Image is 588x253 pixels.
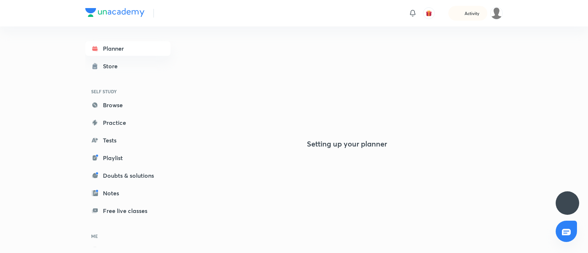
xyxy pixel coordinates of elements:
img: Pankaj Saproo [490,7,503,19]
a: Notes [85,186,171,200]
img: Company Logo [85,8,144,17]
button: avatar [423,7,435,19]
a: Store [85,59,171,73]
img: activity [456,9,462,18]
a: Planner [85,41,171,56]
a: Playlist [85,151,171,165]
div: Store [103,62,122,71]
a: Tests [85,133,171,148]
img: avatar [426,10,432,17]
img: ttu [563,199,572,207]
a: Free live classes [85,203,171,218]
a: Practice [85,115,171,130]
h6: ME [85,230,171,242]
h6: SELF STUDY [85,85,171,98]
a: Doubts & solutions [85,168,171,183]
a: Browse [85,98,171,112]
h4: Setting up your planner [307,140,387,148]
a: Company Logo [85,8,144,19]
